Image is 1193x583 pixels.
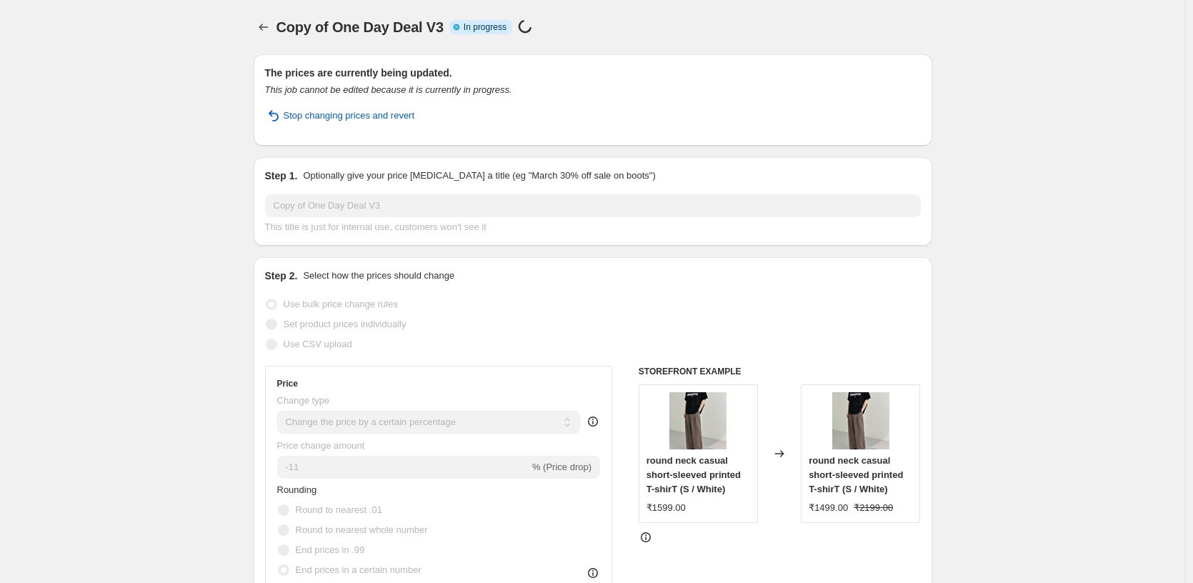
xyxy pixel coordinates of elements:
input: 30% off holiday sale [265,194,921,217]
i: This job cannot be edited because it is currently in progress. [265,84,512,95]
h2: The prices are currently being updated. [265,66,921,80]
h3: Price [277,378,298,389]
span: round neck casual short-sleeved printed T-shirT (S / White) [809,455,903,494]
h2: Step 2. [265,269,298,283]
strike: ₹2199.00 [854,501,893,515]
span: % (Price drop) [532,462,591,472]
span: Use bulk price change rules [284,299,398,309]
div: ₹1599.00 [647,501,686,515]
input: -15 [277,456,529,479]
img: 10_8_80x.jpg [669,392,727,449]
span: Change type [277,395,330,406]
img: 10_8_80x.jpg [832,392,889,449]
button: Stop changing prices and revert [256,104,424,127]
span: Set product prices individually [284,319,406,329]
span: Round to nearest whole number [296,524,428,535]
span: In progress [464,21,506,33]
span: Price change amount [277,440,365,451]
button: Price change jobs [254,17,274,37]
span: Copy of One Day Deal V3 [276,19,444,35]
span: End prices in .99 [296,544,365,555]
p: Select how the prices should change [303,269,454,283]
h6: STOREFRONT EXAMPLE [639,366,921,377]
span: Round to nearest .01 [296,504,382,515]
div: help [586,414,600,429]
h2: Step 1. [265,169,298,183]
span: This title is just for internal use, customers won't see it [265,221,486,232]
span: Rounding [277,484,317,495]
div: ₹1499.00 [809,501,848,515]
span: Stop changing prices and revert [284,109,415,123]
span: End prices in a certain number [296,564,421,575]
span: round neck casual short-sleeved printed T-shirT (S / White) [647,455,741,494]
span: Use CSV upload [284,339,352,349]
p: Optionally give your price [MEDICAL_DATA] a title (eg "March 30% off sale on boots") [303,169,655,183]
